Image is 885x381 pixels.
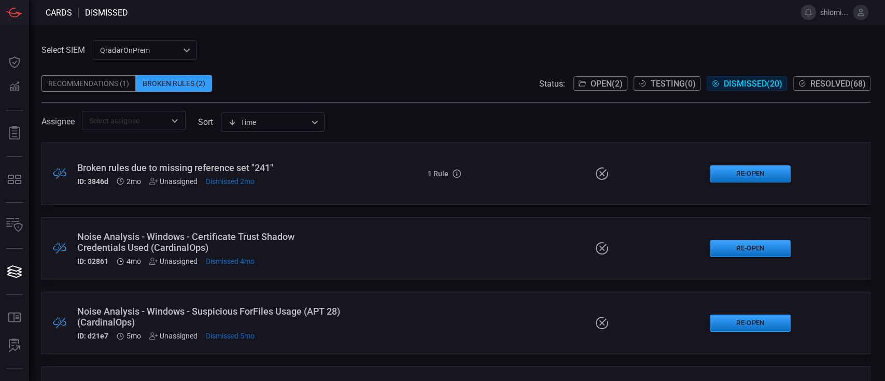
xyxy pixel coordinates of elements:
button: Dashboard [2,50,27,75]
div: Noise Analysis - Windows - Certificate Trust Shadow Credentials Used (CardinalOps) [77,231,344,253]
h5: 1 Rule [428,170,448,178]
span: Status: [539,79,565,89]
div: Broken Rules (2) [136,75,212,92]
p: QradarOnPrem [100,45,180,55]
span: Assignee [41,117,75,126]
span: Resolved ( 68 ) [810,79,866,89]
button: Testing(0) [634,76,700,91]
button: Open(2) [573,76,627,91]
label: sort [198,117,213,127]
span: Dismissed ( 20 ) [724,79,782,89]
input: Select assignee [85,114,165,127]
h5: ID: d21e7 [77,332,108,340]
button: Dismissed(20) [707,76,787,91]
span: Open ( 2 ) [591,79,623,89]
span: Cards [46,8,72,18]
span: shlomi.dr [820,8,849,17]
button: Detections [2,75,27,100]
div: Broken rules due to missing reference set "241" [77,162,344,173]
span: dismissed [85,8,128,18]
button: MITRE - Detection Posture [2,167,27,192]
button: Reports [2,121,27,146]
button: Re-Open [710,165,791,182]
button: Open [167,114,182,128]
button: Re-Open [710,240,791,257]
span: May 25, 2025 2:31 PM [206,257,255,265]
div: Unassigned [149,332,198,340]
h5: ID: 02861 [77,257,108,265]
div: Noise Analysis - Windows - Suspicious ForFiles Usage (APT 28) (CardinalOps) [77,306,344,328]
div: Unassigned [149,257,198,265]
span: Apr 27, 2025 5:49 PM [127,332,141,340]
button: Cards [2,259,27,284]
button: Inventory [2,213,27,238]
div: Recommendations (1) [41,75,136,92]
h5: ID: 3846d [77,177,108,186]
span: Jul 17, 2025 9:39 AM [206,177,255,186]
label: Select SIEM [41,45,85,55]
div: Time [228,117,308,128]
span: Jul 17, 2025 9:39 AM [127,177,141,186]
button: Re-Open [710,315,791,332]
span: May 22, 2025 12:06 PM [127,257,141,265]
button: Rule Catalog [2,305,27,330]
button: ALERT ANALYSIS [2,333,27,358]
div: Unassigned [149,177,198,186]
span: Testing ( 0 ) [651,79,696,89]
button: Resolved(68) [793,76,870,91]
span: Apr 28, 2025 3:58 PM [206,332,255,340]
